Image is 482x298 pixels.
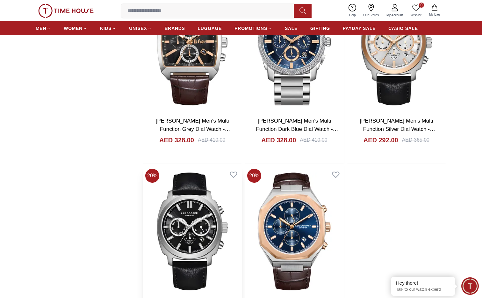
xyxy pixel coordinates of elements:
div: Hey there! [396,280,450,286]
a: 0Wishlist [407,3,425,19]
span: LUGGAGE [198,25,222,32]
img: Lee Cooper Men's Multi Function Dark Blue Dial Watch - LC08168.594 [245,166,344,297]
span: SALE [285,25,298,32]
a: SALE [285,23,298,34]
a: MEN [36,23,51,34]
a: PAYDAY SALE [343,23,376,34]
a: [PERSON_NAME] Men's Multi Function Grey Dial Watch - LC08180.362 [156,118,230,140]
img: Lee Cooper Men's Multi Function Black Dial Watch - LC08172.351 [143,166,242,297]
p: Talk to our watch expert! [396,287,450,292]
span: PAYDAY SALE [343,25,376,32]
span: 20 % [145,169,159,183]
a: GIFTING [310,23,330,34]
span: My Account [384,13,406,18]
a: KIDS [100,23,116,34]
span: CASIO SALE [388,25,418,32]
span: Wishlist [408,13,424,18]
span: Our Stores [361,13,381,18]
div: AED 410.00 [300,136,327,144]
a: PROMOTIONS [234,23,272,34]
span: 0 [419,3,424,8]
span: KIDS [100,25,112,32]
span: My Bag [427,12,442,17]
a: Help [345,3,360,19]
span: WOMEN [64,25,83,32]
h4: AED 328.00 [159,136,194,145]
a: WOMEN [64,23,87,34]
div: Chat Widget [461,277,479,295]
span: PROMOTIONS [234,25,267,32]
a: Our Stores [360,3,383,19]
span: 20 % [247,169,261,183]
button: My Bag [425,3,444,18]
a: UNISEX [129,23,152,34]
a: BRANDS [165,23,185,34]
img: ... [38,4,94,18]
h4: AED 292.00 [363,136,398,145]
a: LUGGAGE [198,23,222,34]
a: CASIO SALE [388,23,418,34]
span: GIFTING [310,25,330,32]
span: BRANDS [165,25,185,32]
a: [PERSON_NAME] Men's Multi Function Silver Dial Watch - LC08172.531 [360,118,435,140]
h4: AED 328.00 [261,136,296,145]
span: MEN [36,25,46,32]
span: Help [347,13,358,18]
span: UNISEX [129,25,147,32]
div: AED 410.00 [198,136,225,144]
div: AED 365.00 [402,136,429,144]
a: [PERSON_NAME] Men's Multi Function Dark Blue Dial Watch - LC08177.390 [256,118,338,140]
